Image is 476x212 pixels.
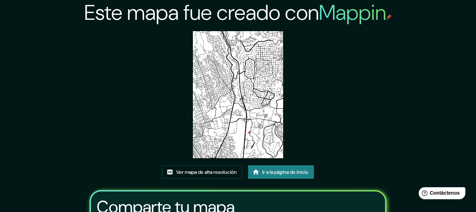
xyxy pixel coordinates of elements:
a: Ver mapa de alta resolución [162,165,242,179]
iframe: Lanzador de widgets de ayuda [413,184,468,204]
a: Ir a la página de inicio [248,165,314,179]
font: Ver mapa de alta resolución [176,169,237,176]
img: created-map [193,31,283,158]
font: Ir a la página de inicio [262,169,308,176]
img: pin de mapeo [386,14,392,20]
